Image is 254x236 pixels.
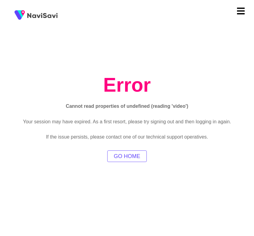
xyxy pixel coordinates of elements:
button: GO HOME [107,150,146,162]
img: fireSpot [12,8,27,23]
p: Cannot read properties of undefined (reading 'video') [64,99,189,114]
p: Your session may have expired. As a first resort, please try signing out and then logging in again. [22,114,232,129]
p: If the issue persists, please contact one of our technical support operatives. [45,129,209,145]
p: Error [103,74,151,97]
img: fireSpot [27,12,58,18]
